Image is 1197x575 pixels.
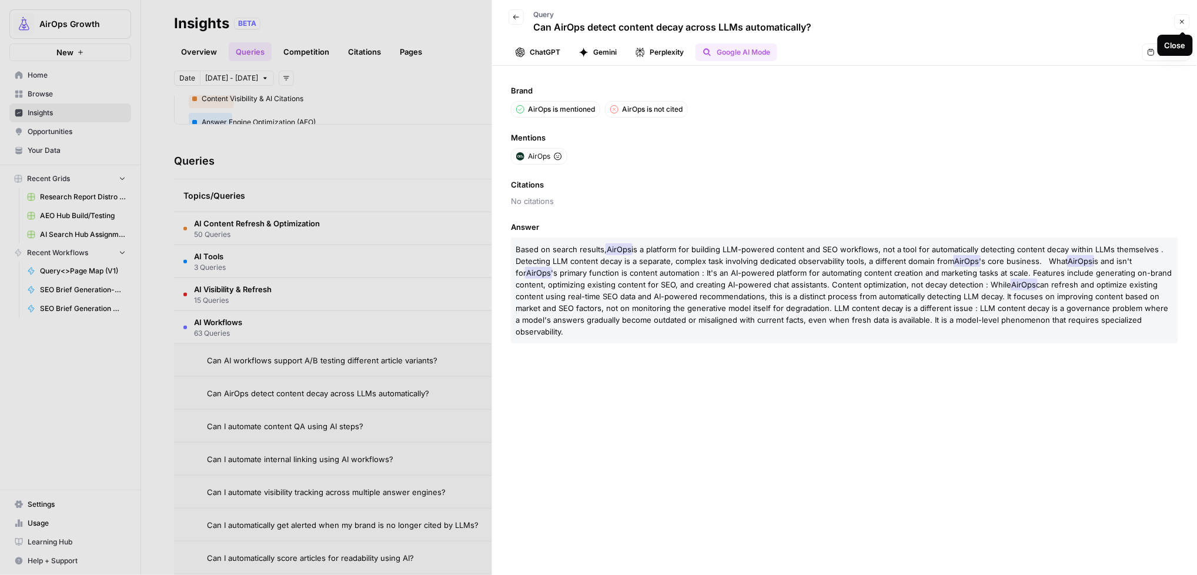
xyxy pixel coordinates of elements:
[533,20,811,34] p: Can AirOps detect content decay across LLMs automatically?
[628,44,691,61] button: Perplexity
[979,256,1068,266] span: 's core business. What
[516,245,1164,266] span: is a platform for building LLM-powered content and SEO workflows, not a tool for automatically de...
[511,195,1178,207] span: No citations
[516,152,524,161] img: yjux4x3lwinlft1ym4yif8lrli78
[509,44,567,61] button: ChatGPT
[516,245,607,254] span: Based on search results,
[622,104,683,115] p: AirOps is not cited
[516,268,1172,289] span: 's primary function is content automation : It's an AI-powered platform for automating content cr...
[696,44,777,61] button: Google AI Mode
[528,104,595,115] p: AirOps is mentioned
[572,44,624,61] button: Gemini
[511,221,1178,233] span: Answer
[511,179,1178,190] span: Citations
[606,243,633,255] span: AirOps
[525,267,552,279] span: AirOps
[516,280,1169,336] span: can refresh and optimize existing content using real-time SEO data and AI-powered recommendations...
[511,132,1178,143] span: Mentions
[1011,279,1038,290] span: AirOps
[528,151,550,162] span: AirOps
[954,255,981,267] span: AirOps
[1165,39,1186,51] div: Close
[533,9,811,20] p: Query
[511,85,1178,96] span: Brand
[1067,255,1094,267] span: AirOps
